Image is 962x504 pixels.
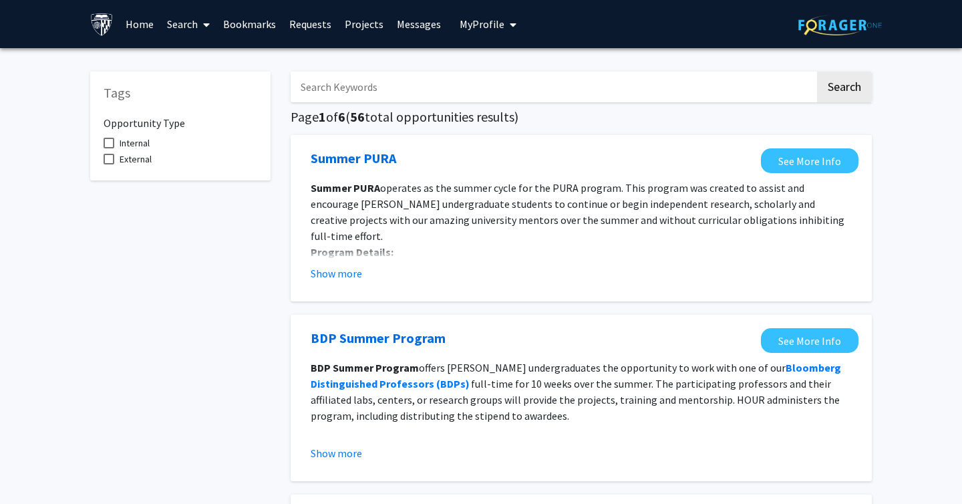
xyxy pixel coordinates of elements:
[319,108,326,125] span: 1
[460,17,504,31] span: My Profile
[338,108,345,125] span: 6
[283,1,338,47] a: Requests
[798,15,882,35] img: ForagerOne Logo
[90,13,114,36] img: Johns Hopkins University Logo
[104,85,257,101] h5: Tags
[761,148,858,173] a: Opens in a new tab
[119,1,160,47] a: Home
[311,181,844,243] span: operates as the summer cycle for the PURA program. This program was created to assist and encoura...
[311,245,393,259] strong: Program Details:
[120,151,152,167] span: External
[311,328,446,348] a: Opens in a new tab
[120,135,150,151] span: Internal
[311,445,362,461] button: Show more
[338,1,390,47] a: Projects
[761,328,858,353] a: Opens in a new tab
[350,108,365,125] span: 56
[311,265,362,281] button: Show more
[311,360,852,424] p: offers [PERSON_NAME] undergraduates the opportunity to work with one of our full-time for 10 week...
[390,1,448,47] a: Messages
[311,148,396,168] a: Opens in a new tab
[291,109,872,125] h5: Page of ( total opportunities results)
[311,361,419,374] strong: BDP Summer Program
[291,72,815,102] input: Search Keywords
[817,72,872,102] button: Search
[216,1,283,47] a: Bookmarks
[104,106,257,130] h6: Opportunity Type
[311,181,380,195] strong: Summer PURA
[160,1,216,47] a: Search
